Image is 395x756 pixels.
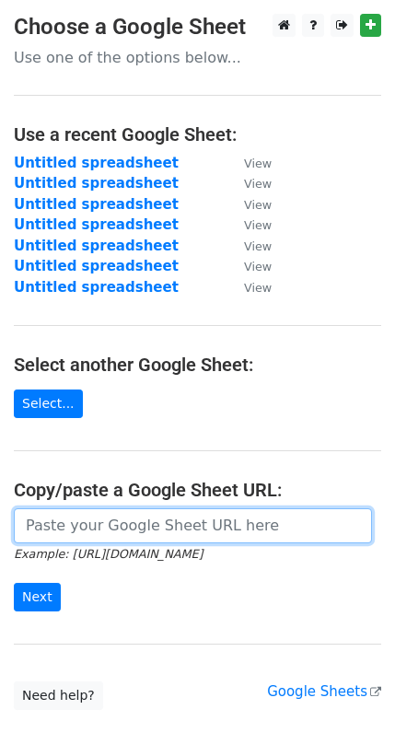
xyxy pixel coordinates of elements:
[14,258,179,274] a: Untitled spreadsheet
[14,354,381,376] h4: Select another Google Sheet:
[226,279,272,296] a: View
[14,583,61,611] input: Next
[14,279,179,296] a: Untitled spreadsheet
[14,238,179,254] a: Untitled spreadsheet
[14,547,203,561] small: Example: [URL][DOMAIN_NAME]
[244,260,272,273] small: View
[244,198,272,212] small: View
[14,681,103,710] a: Need help?
[14,216,179,233] a: Untitled spreadsheet
[244,239,272,253] small: View
[226,155,272,171] a: View
[226,258,272,274] a: View
[226,196,272,213] a: View
[14,155,179,171] a: Untitled spreadsheet
[303,668,395,756] iframe: Chat Widget
[14,175,179,192] a: Untitled spreadsheet
[244,157,272,170] small: View
[14,479,381,501] h4: Copy/paste a Google Sheet URL:
[14,14,381,41] h3: Choose a Google Sheet
[14,196,179,213] a: Untitled spreadsheet
[226,216,272,233] a: View
[14,48,381,67] p: Use one of the options below...
[244,218,272,232] small: View
[244,281,272,295] small: View
[14,390,83,418] a: Select...
[226,238,272,254] a: View
[14,508,372,543] input: Paste your Google Sheet URL here
[244,177,272,191] small: View
[267,683,381,700] a: Google Sheets
[14,123,381,145] h4: Use a recent Google Sheet:
[226,175,272,192] a: View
